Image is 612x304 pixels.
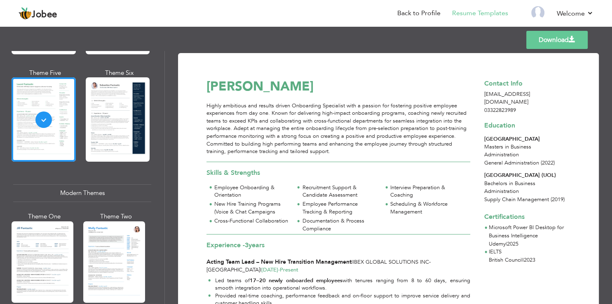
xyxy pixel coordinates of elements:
[261,266,298,274] span: [DATE] Present
[13,212,75,221] div: Theme One
[390,200,466,216] div: Scheduling & Workforce Management
[484,121,515,130] span: Education
[390,184,466,199] div: Interview Preparation & Coaching
[245,241,249,250] span: 3
[206,258,352,266] span: Acting Team Lead – New Hire Transition Management
[19,7,32,20] img: jobee.io
[484,172,566,179] div: [GEOGRAPHIC_DATA] (UOL)
[541,159,555,167] span: (2022)
[484,91,530,106] span: [EMAIL_ADDRESS][DOMAIN_NAME]
[484,135,566,143] div: [GEOGRAPHIC_DATA]
[526,31,588,49] a: Download
[523,256,524,264] span: |
[206,102,470,155] div: Highly ambitious and results driven Onboarding Specialist with a passion for fostering positive e...
[429,258,431,266] span: -
[452,9,508,18] a: Resume Templates
[278,266,280,274] span: -
[250,277,343,284] strong: 17–20 newly onboarded employees
[484,196,549,203] span: Supply Chain Management
[302,184,378,199] div: Recruitment Support & Candidate Assessment
[206,241,470,252] div: Experience -
[206,168,260,177] span: Skills & Strengths
[245,241,265,250] label: years
[489,256,535,265] p: British Council 2023
[484,79,523,88] span: Contact Info
[302,217,378,232] div: Documentation & Process Compliance
[397,9,441,18] a: Back to Profile
[214,184,290,199] div: Employee Onboarding & Orientation
[551,196,565,203] span: (2019)
[208,277,470,292] li: Led teams of with tenures ranging from 8 to 60 days, ensuring smooth integration into operational...
[13,184,151,202] div: Modern Themes
[557,9,593,19] a: Welcome
[489,248,502,255] span: IELTS
[352,258,353,266] span: |
[19,7,57,20] a: Jobee
[87,69,152,77] div: Theme Six
[13,69,77,77] div: Theme Five
[531,6,544,19] img: Profile Img
[214,217,290,225] div: Cross-Functional Collaboration
[484,159,539,167] span: General Administration
[302,200,378,216] div: Employee Performance Tracking & Reporting
[484,143,531,158] span: Masters in Business Administration
[489,240,566,248] p: Udemy 2025
[206,266,260,274] span: [GEOGRAPHIC_DATA]
[353,258,429,266] span: Ibex Global Solutions INC
[506,240,507,248] span: |
[85,212,147,221] div: Theme Two
[484,180,535,195] span: Bachelors in Business Administration
[484,107,516,114] span: 03322823989
[214,200,290,216] div: New Hire Training Programs (Voice & Chat Campaigns
[260,266,261,274] span: |
[202,77,484,95] div: [PERSON_NAME]
[489,224,564,239] span: Microsoft Power BI Desktop for Business Intelligence
[484,206,525,222] span: Certifications
[32,10,57,19] span: Jobee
